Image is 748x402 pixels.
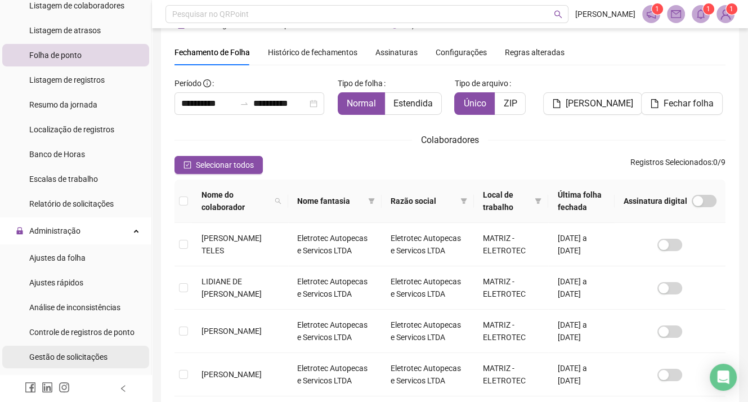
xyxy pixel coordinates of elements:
[664,97,714,110] span: Fechar folha
[29,175,98,184] span: Escalas de trabalho
[630,158,711,167] span: Registros Selecionados
[382,223,474,266] td: Eletrotec Autopecas e Servicos LTDA
[272,186,284,216] span: search
[717,6,734,23] img: 87595
[174,156,263,174] button: Selecionar todos
[505,48,565,56] span: Regras alteradas
[706,5,710,13] span: 1
[174,48,250,57] span: Fechamento de Folha
[554,10,562,19] span: search
[201,370,262,379] span: [PERSON_NAME]
[42,382,53,393] span: linkedin
[288,223,382,266] td: Eletrotec Autopecas e Servicos LTDA
[552,99,561,108] span: file
[650,99,659,108] span: file
[29,278,83,287] span: Ajustes rápidos
[29,328,135,337] span: Controle de registros de ponto
[548,266,615,310] td: [DATE] a [DATE]
[566,97,633,110] span: [PERSON_NAME]
[29,100,97,109] span: Resumo da jornada
[655,5,659,13] span: 1
[16,227,24,235] span: lock
[201,327,262,336] span: [PERSON_NAME]
[29,1,124,10] span: Listagem de colaboradores
[382,310,474,353] td: Eletrotec Autopecas e Servicos LTDA
[382,353,474,396] td: Eletrotec Autopecas e Servicos LTDA
[29,352,108,361] span: Gestão de solicitações
[646,9,656,19] span: notification
[183,161,191,169] span: check-square
[454,77,508,90] span: Tipo de arquivo
[29,199,114,208] span: Relatório de solicitações
[474,223,548,266] td: MATRIZ - ELETROTEC
[203,79,211,87] span: info-circle
[29,51,82,60] span: Folha de ponto
[366,193,377,209] span: filter
[29,226,80,235] span: Administração
[29,26,101,35] span: Listagem de atrasos
[29,75,105,84] span: Listagem de registros
[458,193,469,209] span: filter
[548,223,615,266] td: [DATE] a [DATE]
[460,198,467,204] span: filter
[29,150,85,159] span: Banco de Horas
[726,3,737,15] sup: Atualize o seu contato no menu Meus Dados
[288,310,382,353] td: Eletrotec Autopecas e Servicos LTDA
[391,195,456,207] span: Razão social
[338,77,383,90] span: Tipo de folha
[535,198,541,204] span: filter
[29,253,86,262] span: Ajustes da folha
[201,277,262,298] span: LIDIANE DE [PERSON_NAME]
[275,198,281,204] span: search
[119,385,127,392] span: left
[474,266,548,310] td: MATRIZ - ELETROTEC
[174,79,201,88] span: Período
[393,98,433,109] span: Estendida
[474,353,548,396] td: MATRIZ - ELETROTEC
[201,234,262,255] span: [PERSON_NAME] TELES
[382,266,474,310] td: Eletrotec Autopecas e Servicos LTDA
[463,98,486,109] span: Único
[347,98,376,109] span: Normal
[696,9,706,19] span: bell
[474,310,548,353] td: MATRIZ - ELETROTEC
[29,125,114,134] span: Localização de registros
[268,48,357,57] span: Histórico de fechamentos
[641,92,723,115] button: Fechar folha
[240,99,249,108] span: swap-right
[532,186,544,216] span: filter
[240,99,249,108] span: to
[630,156,725,174] span: : 0 / 9
[29,303,120,312] span: Análise de inconsistências
[624,195,687,207] span: Assinatura digital
[548,180,615,223] th: Última folha fechada
[575,8,635,20] span: [PERSON_NAME]
[483,189,530,213] span: Local de trabalho
[548,353,615,396] td: [DATE] a [DATE]
[671,9,681,19] span: mail
[421,135,479,145] span: Colaboradores
[196,159,254,171] span: Selecionar todos
[375,48,418,56] span: Assinaturas
[201,189,270,213] span: Nome do colaborador
[652,3,663,15] sup: 1
[25,382,36,393] span: facebook
[503,98,517,109] span: ZIP
[288,353,382,396] td: Eletrotec Autopecas e Servicos LTDA
[729,5,733,13] span: 1
[710,364,737,391] div: Open Intercom Messenger
[297,195,364,207] span: Nome fantasia
[59,382,70,393] span: instagram
[548,310,615,353] td: [DATE] a [DATE]
[543,92,642,115] button: [PERSON_NAME]
[436,48,487,56] span: Configurações
[368,198,375,204] span: filter
[703,3,714,15] sup: 1
[288,266,382,310] td: Eletrotec Autopecas e Servicos LTDA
